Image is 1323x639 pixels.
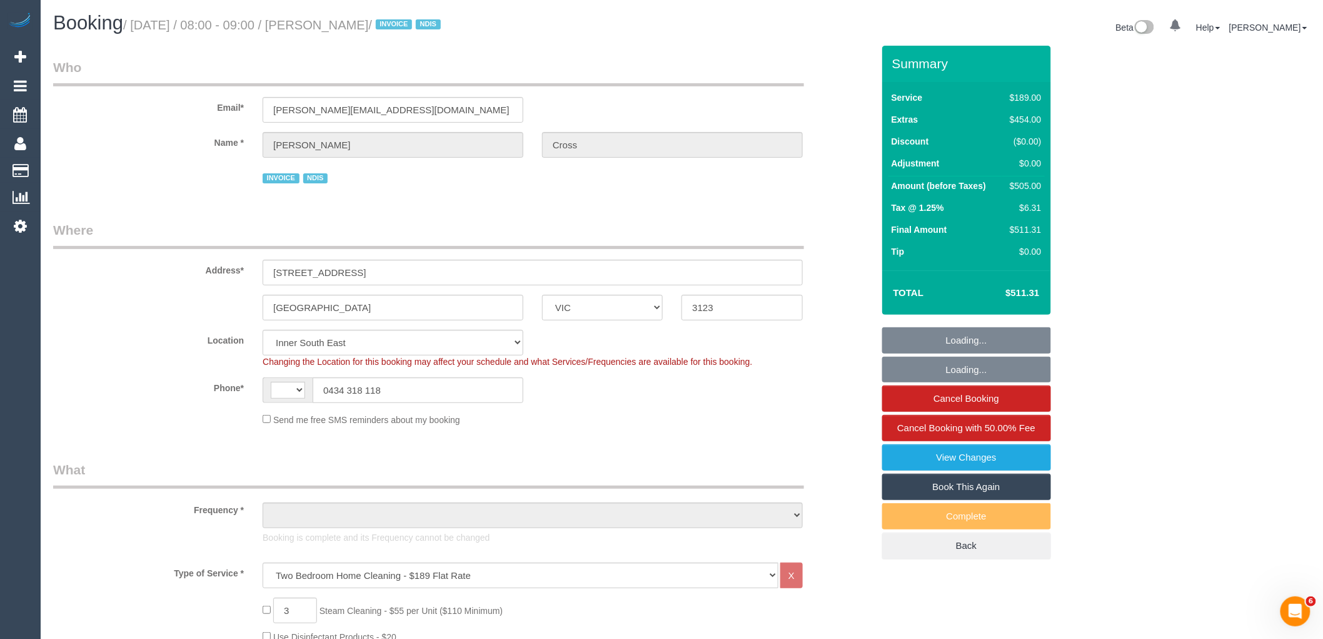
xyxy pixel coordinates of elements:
[882,415,1051,441] a: Cancel Booking with 50.00% Fee
[263,531,803,544] p: Booking is complete and its Frequency cannot be changed
[542,132,803,158] input: Last Name*
[882,533,1051,559] a: Back
[123,18,445,32] small: / [DATE] / 08:00 - 09:00 / [PERSON_NAME]
[8,13,33,30] img: Automaid Logo
[1116,23,1155,33] a: Beta
[273,415,460,425] span: Send me free SMS reminders about my booking
[44,499,253,516] label: Frequency *
[1005,202,1041,214] div: $6.31
[892,113,918,126] label: Extras
[1005,245,1041,258] div: $0.00
[416,19,440,29] span: NDIS
[1229,23,1307,33] a: [PERSON_NAME]
[892,56,1045,71] h3: Summary
[892,223,947,236] label: Final Amount
[1005,180,1041,192] div: $505.00
[263,295,523,320] input: Suburb*
[44,330,253,347] label: Location
[892,157,940,170] label: Adjustment
[682,295,802,320] input: Post Code*
[882,444,1051,471] a: View Changes
[1005,135,1041,148] div: ($0.00)
[53,58,804,86] legend: Who
[263,173,299,183] span: INVOICE
[53,461,804,489] legend: What
[319,606,503,616] span: Steam Cleaning - $55 per Unit ($110 Minimum)
[1005,157,1041,170] div: $0.00
[892,91,923,104] label: Service
[44,260,253,277] label: Address*
[44,377,253,394] label: Phone*
[1005,113,1041,126] div: $454.00
[892,180,986,192] label: Amount (before Taxes)
[44,97,253,114] label: Email*
[897,422,1035,433] span: Cancel Booking with 50.00% Fee
[44,563,253,580] label: Type of Service *
[263,132,523,158] input: First Name*
[892,245,905,258] label: Tip
[882,386,1051,412] a: Cancel Booking
[1005,223,1041,236] div: $511.31
[892,202,944,214] label: Tax @ 1.25%
[44,132,253,149] label: Name *
[376,19,412,29] span: INVOICE
[1280,596,1310,626] iframe: Intercom live chat
[53,12,123,34] span: Booking
[893,287,924,298] strong: Total
[1196,23,1220,33] a: Help
[1134,20,1154,36] img: New interface
[303,173,328,183] span: NDIS
[1306,596,1316,606] span: 6
[882,474,1051,500] a: Book This Again
[313,377,523,403] input: Phone*
[892,135,929,148] label: Discount
[968,288,1039,299] h4: $511.31
[53,221,804,249] legend: Where
[1005,91,1041,104] div: $189.00
[263,357,752,367] span: Changing the Location for this booking may affect your schedule and what Services/Frequencies are...
[369,18,445,32] span: /
[263,97,523,123] input: Email*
